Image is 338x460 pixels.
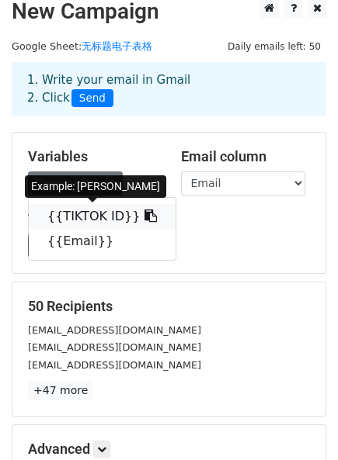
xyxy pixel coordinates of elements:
span: Send [71,89,113,108]
a: 无标题电子表格 [82,40,152,52]
div: 1. Write your email in Gmail 2. Click [16,71,322,107]
div: Example: [PERSON_NAME] [25,175,166,198]
h5: Advanced [28,441,310,458]
span: Daily emails left: 50 [222,38,326,55]
iframe: Chat Widget [260,386,338,460]
small: [EMAIL_ADDRESS][DOMAIN_NAME] [28,324,201,336]
h5: Email column [181,148,311,165]
small: Google Sheet: [12,40,152,52]
a: {{Email}} [29,229,176,254]
h5: 50 Recipients [28,298,310,315]
h5: Variables [28,148,158,165]
a: Daily emails left: 50 [222,40,326,52]
a: {{TIKTOK ID}} [29,204,176,229]
small: [EMAIL_ADDRESS][DOMAIN_NAME] [28,359,201,371]
small: [EMAIL_ADDRESS][DOMAIN_NAME] [28,341,201,353]
a: +47 more [28,381,93,400]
